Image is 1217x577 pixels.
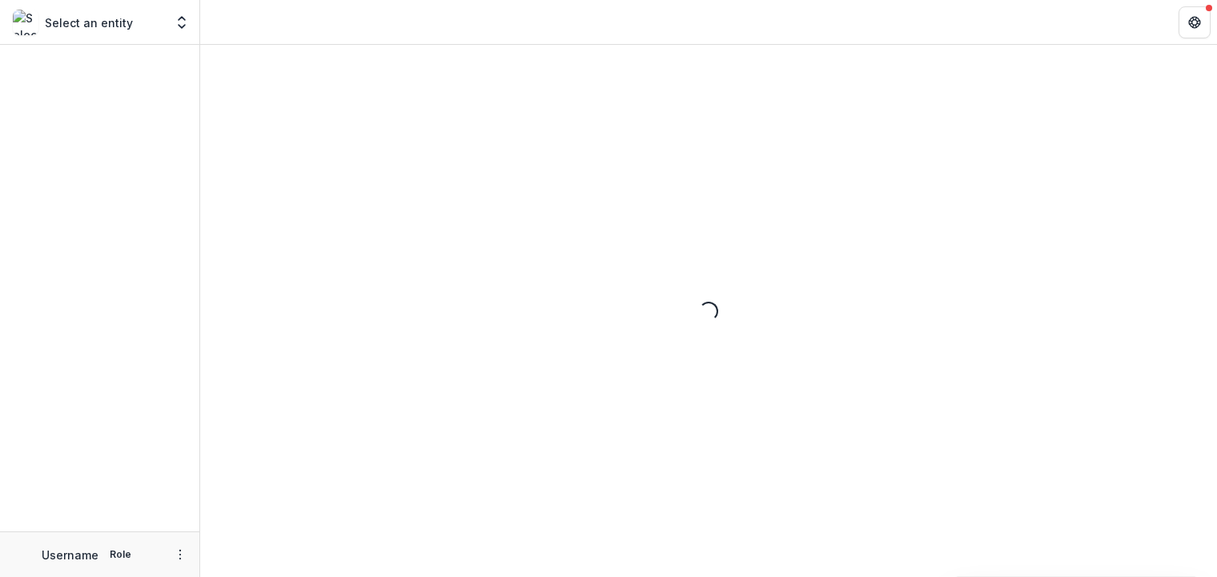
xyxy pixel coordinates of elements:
[42,547,98,563] p: Username
[105,547,136,562] p: Role
[171,6,193,38] button: Open entity switcher
[13,10,38,35] img: Select an entity
[1179,6,1211,38] button: Get Help
[171,545,190,564] button: More
[45,14,133,31] p: Select an entity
